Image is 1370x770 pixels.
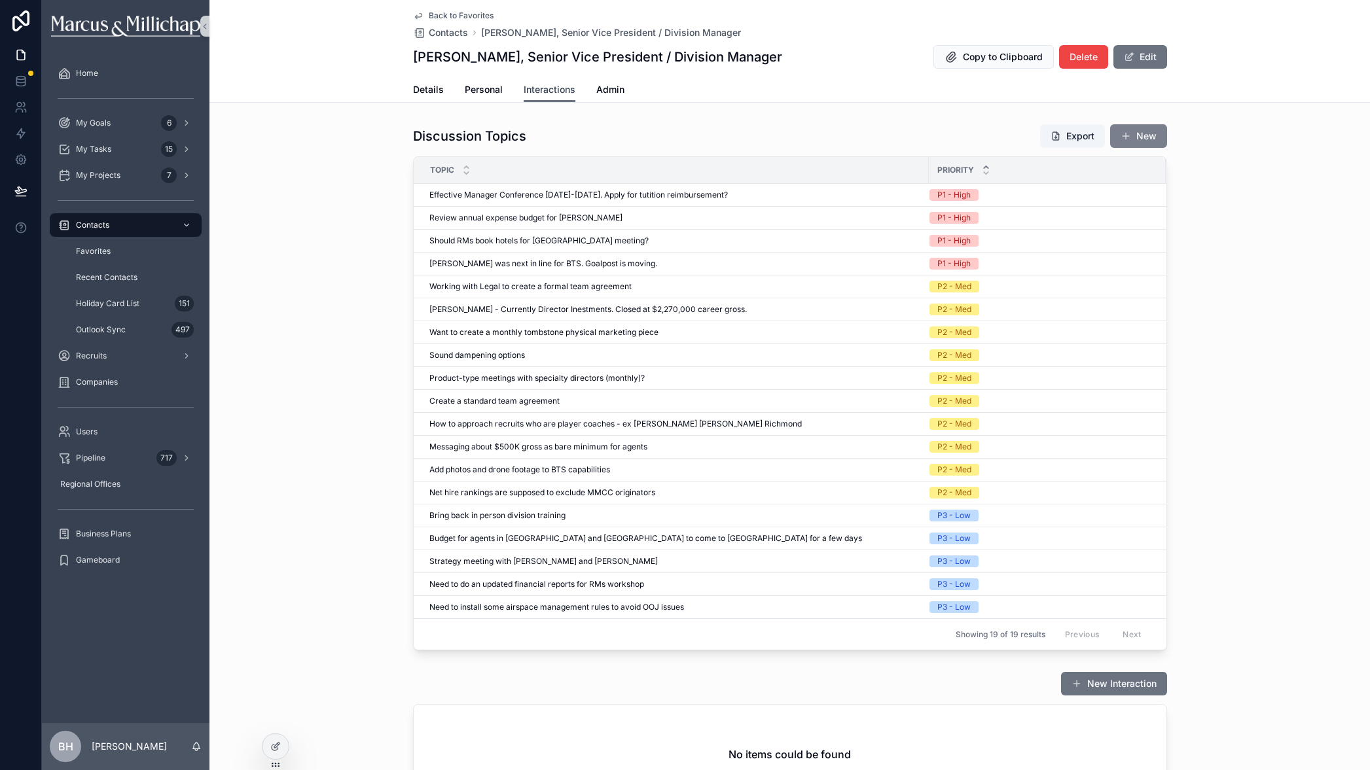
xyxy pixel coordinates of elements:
a: P2 - Med [929,281,1150,292]
div: P3 - Low [937,533,971,544]
a: [PERSON_NAME], Senior Vice President / Division Manager [481,26,741,39]
a: Outlook Sync497 [65,318,202,341]
div: P2 - Med [937,395,971,407]
span: Add photos and drone footage to BTS capabilities [429,464,610,475]
span: Companies [76,377,118,387]
span: Copy to Clipboard [963,50,1043,63]
a: Budget for agents in [GEOGRAPHIC_DATA] and [GEOGRAPHIC_DATA] to come to [GEOGRAPHIC_DATA] for a f... [429,533,921,544]
span: Budget for agents in [GEOGRAPHIC_DATA] and [GEOGRAPHIC_DATA] to come to [GEOGRAPHIC_DATA] for a f... [429,533,862,544]
a: Business Plans [50,522,202,546]
a: [PERSON_NAME] was next in line for BTS. Goalpost is moving. [429,258,921,269]
a: Messaging about $500K gross as bare minimum for agents [429,442,921,452]
a: P2 - Med [929,326,1150,338]
a: Users [50,420,202,444]
a: Home [50,61,202,85]
a: Should RMs book hotels for [GEOGRAPHIC_DATA] meeting? [429,236,921,246]
a: Strategy meeting with [PERSON_NAME] and [PERSON_NAME] [429,556,921,567]
div: P2 - Med [937,464,971,476]
a: Want to create a monthly tombstone physical marketing piece [429,327,921,338]
span: Admin [596,83,624,96]
span: Interactions [524,83,575,96]
a: Favorites [65,239,202,263]
div: 497 [171,322,194,338]
a: P2 - Med [929,441,1150,453]
span: Outlook Sync [76,324,126,335]
h1: Discussion Topics [413,127,526,145]
span: Users [76,427,98,437]
span: Gameboard [76,555,120,565]
button: Export [1040,124,1105,148]
div: 15 [161,141,177,157]
a: Personal [465,78,503,104]
h2: No items could be found [729,746,851,762]
div: P3 - Low [937,510,971,521]
span: Priority [937,165,974,175]
span: Delete [1070,50,1098,63]
a: Gameboard [50,548,202,572]
a: Pipeline717 [50,446,202,470]
a: Product-type meetings with specialty directors (monthly)? [429,373,921,383]
span: Strategy meeting with [PERSON_NAME] and [PERSON_NAME] [429,556,658,567]
span: Want to create a monthly tombstone physical marketing piece [429,327,658,338]
a: Admin [596,78,624,104]
span: Need to install some airspace management rules to avoid OOJ issues [429,602,684,612]
div: P2 - Med [937,372,971,384]
a: Working with Legal to create a formal team agreement [429,281,921,292]
div: P2 - Med [937,326,971,338]
span: Need to do an updated financial reports for RMs workshop [429,579,644,589]
a: How to approach recruits who are player coaches - ex [PERSON_NAME] [PERSON_NAME] Richmond [429,419,921,429]
a: P1 - High [929,212,1150,224]
a: My Goals6 [50,111,202,135]
button: Delete [1059,45,1108,69]
a: Details [413,78,444,104]
a: My Projects7 [50,164,202,187]
a: Net hire rankings are supposed to exclude MMCC originators [429,487,921,498]
span: My Projects [76,170,120,181]
span: Sound dampening options [429,350,525,360]
span: Recent Contacts [76,272,137,283]
a: Effective Manager Conference [DATE]-[DATE]. Apply for tutition reimbursement? [429,190,921,200]
a: Holiday Card List151 [65,292,202,315]
a: [PERSON_NAME] - Currently Director Inestments. Closed at $2,270,000 career gross. [429,304,921,315]
a: P2 - Med [929,418,1150,430]
button: Edit [1113,45,1167,69]
a: Interactions [524,78,575,103]
span: Contacts [429,26,468,39]
div: P3 - Low [937,555,971,567]
button: New [1110,124,1167,148]
a: P1 - High [929,258,1150,270]
div: P2 - Med [937,487,971,499]
span: Back to Favorites [429,10,494,21]
a: Review annual expense budget for [PERSON_NAME] [429,213,921,223]
a: Bring back in person division training [429,510,921,521]
span: Effective Manager Conference [DATE]-[DATE]. Apply for tutition reimbursement? [429,190,728,200]
a: P3 - Low [929,510,1150,521]
a: P2 - Med [929,372,1150,384]
a: P3 - Low [929,601,1150,613]
a: My Tasks15 [50,137,202,161]
a: Contacts [50,213,202,237]
button: New Interaction [1061,672,1167,695]
span: Working with Legal to create a formal team agreement [429,281,632,292]
span: Review annual expense budget for [PERSON_NAME] [429,213,622,223]
span: My Goals [76,118,111,128]
span: Messaging about $500K gross as bare minimum for agents [429,442,647,452]
span: Favorites [76,246,111,256]
span: Showing 19 of 19 results [956,629,1045,640]
a: P2 - Med [929,349,1150,361]
a: Sound dampening options [429,350,921,360]
div: 6 [161,115,177,131]
a: P1 - High [929,235,1150,247]
a: Need to do an updated financial reports for RMs workshop [429,579,921,589]
a: P3 - Low [929,555,1150,567]
span: Net hire rankings are supposed to exclude MMCC originators [429,487,655,498]
a: P2 - Med [929,395,1150,407]
p: [PERSON_NAME] [92,740,167,753]
a: P2 - Med [929,487,1150,499]
div: 151 [175,296,194,311]
a: Add photos and drone footage to BTS capabilities [429,464,921,475]
span: Pipeline [76,453,105,463]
